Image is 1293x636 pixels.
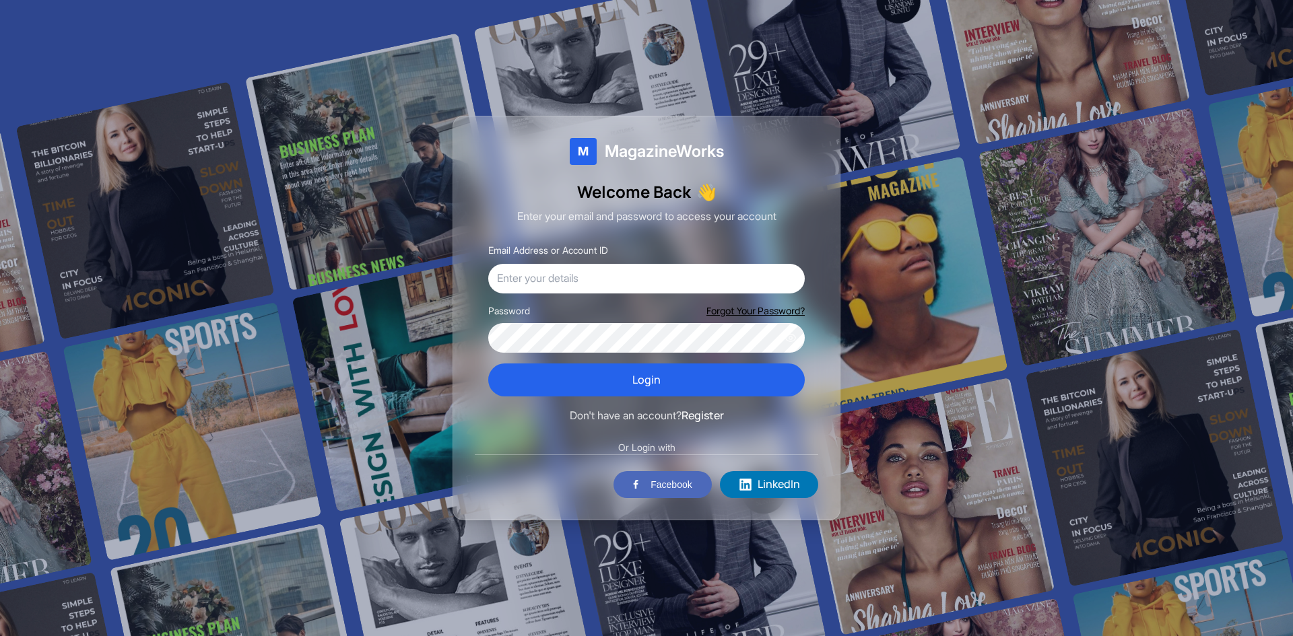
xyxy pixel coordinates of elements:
[475,208,818,225] p: Enter your email and password to access your account
[682,407,724,425] button: Register
[475,181,818,203] h1: Welcome Back
[488,264,805,293] input: Enter your details
[578,142,589,161] span: M
[570,409,682,422] span: Don't have an account?
[468,470,612,499] iframe: Sign in with Google Button
[488,244,608,256] label: Email Address or Account ID
[488,304,530,318] label: Password
[488,363,805,397] button: Login
[758,476,800,493] span: LinkedIn
[614,471,712,498] button: Facebook
[785,332,797,344] button: Show password
[610,441,684,454] span: Or Login with
[605,141,724,162] span: MagazineWorks
[706,304,805,318] button: Forgot Your Password?
[696,181,717,203] span: Waving hand
[720,471,818,498] button: LinkedIn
